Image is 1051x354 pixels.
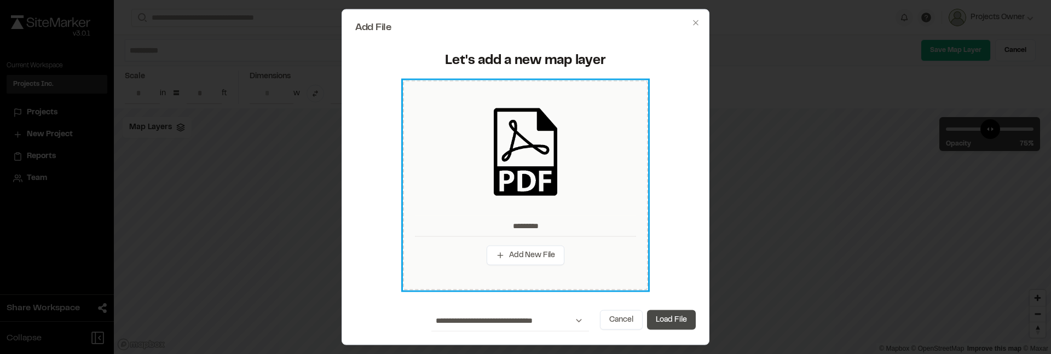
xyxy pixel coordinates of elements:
[647,310,696,330] button: Load File
[403,80,648,291] div: Add New File
[362,52,689,69] div: Let's add a new map layer
[600,310,643,330] button: Cancel
[487,245,564,265] button: Add New File
[355,22,696,32] h2: Add File
[482,108,569,195] img: pdf_black_icon.png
